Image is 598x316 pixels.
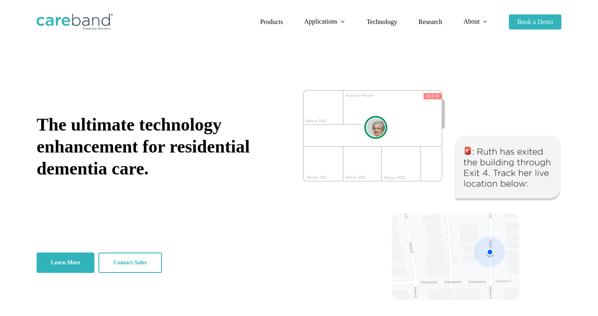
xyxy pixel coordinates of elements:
img: CareBand tracking system [303,90,561,301]
span: Applications [304,18,337,25]
span: The ultimate technology enhancement for residential dementia care. [37,115,250,179]
span: Learn More [51,259,80,267]
span: About [463,18,480,25]
a: About [463,18,488,25]
span: Research [418,18,442,25]
a: Applications [304,18,345,25]
span: Products [260,18,283,25]
span: Technology [367,18,397,25]
a: Technology [367,19,397,25]
a: Book a Demo [509,19,561,25]
span: Book a Demo [517,18,553,25]
a: Learn More [37,253,94,273]
a: Research [418,19,442,25]
img: CareBand [37,14,113,30]
span: Contact Sales [113,259,146,267]
a: Contact Sales [98,253,162,273]
a: Products [260,19,283,25]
